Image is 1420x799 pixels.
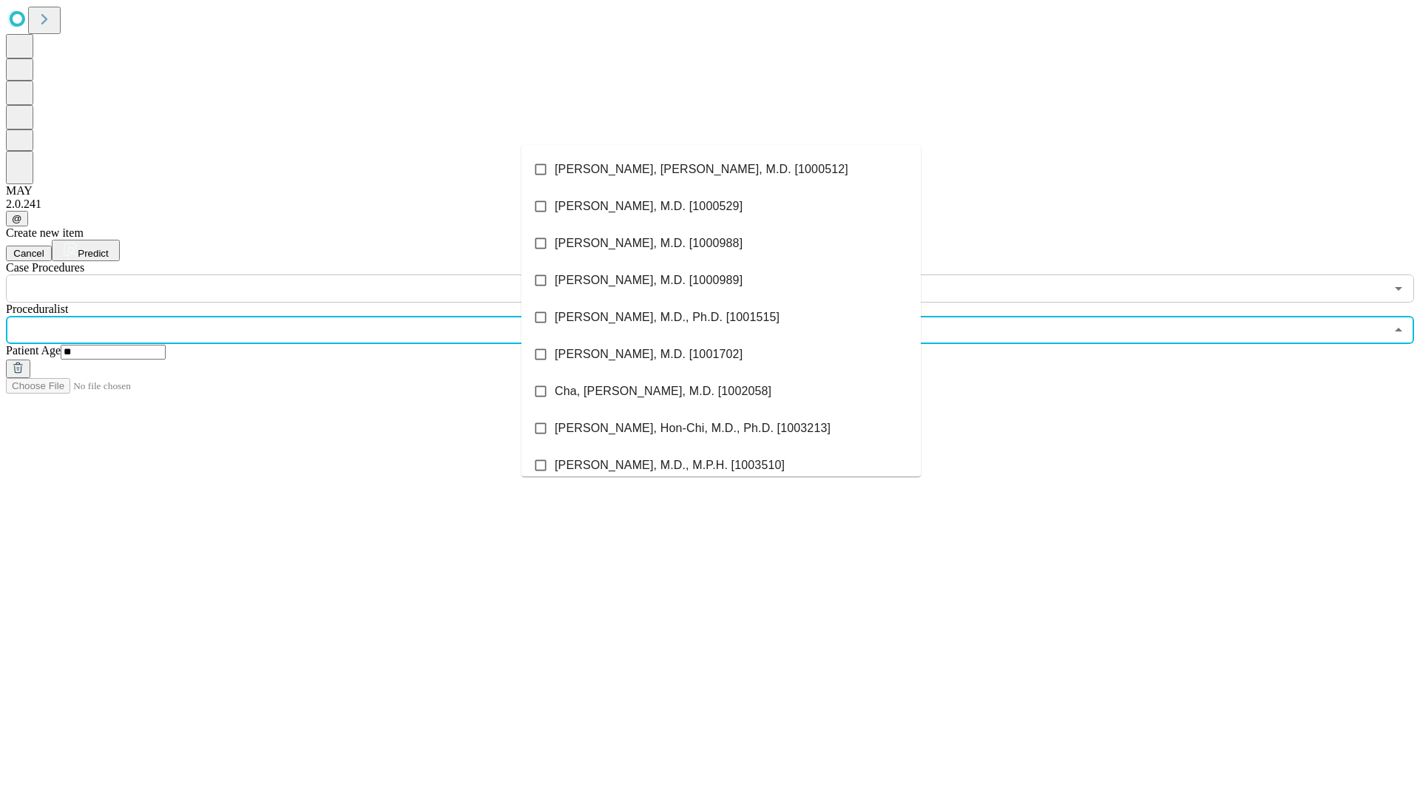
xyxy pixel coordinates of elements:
[6,303,68,315] span: Proceduralist
[1388,278,1409,299] button: Open
[52,240,120,261] button: Predict
[6,246,52,261] button: Cancel
[1388,320,1409,340] button: Close
[555,456,785,474] span: [PERSON_NAME], M.D., M.P.H. [1003510]
[6,211,28,226] button: @
[12,213,22,224] span: @
[555,161,848,178] span: [PERSON_NAME], [PERSON_NAME], M.D. [1000512]
[555,235,743,252] span: [PERSON_NAME], M.D. [1000988]
[6,184,1414,198] div: MAY
[555,309,780,326] span: [PERSON_NAME], M.D., Ph.D. [1001515]
[6,261,84,274] span: Scheduled Procedure
[555,272,743,289] span: [PERSON_NAME], M.D. [1000989]
[555,382,771,400] span: Cha, [PERSON_NAME], M.D. [1002058]
[555,419,831,437] span: [PERSON_NAME], Hon-Chi, M.D., Ph.D. [1003213]
[13,248,44,259] span: Cancel
[555,198,743,215] span: [PERSON_NAME], M.D. [1000529]
[6,344,61,357] span: Patient Age
[6,226,84,239] span: Create new item
[555,345,743,363] span: [PERSON_NAME], M.D. [1001702]
[78,248,108,259] span: Predict
[6,198,1414,211] div: 2.0.241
